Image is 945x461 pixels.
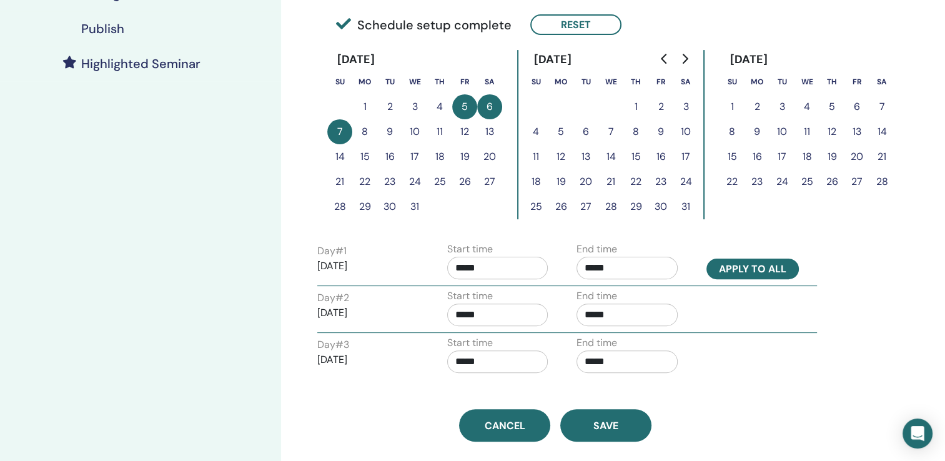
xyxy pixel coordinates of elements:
button: 12 [452,119,477,144]
div: [DATE] [720,50,778,69]
button: 15 [352,144,377,169]
button: 7 [598,119,623,144]
button: 15 [623,144,648,169]
th: Wednesday [794,69,819,94]
th: Saturday [869,69,894,94]
button: 18 [794,144,819,169]
p: [DATE] [317,352,418,367]
th: Thursday [427,69,452,94]
button: 17 [402,144,427,169]
label: Day # 1 [317,244,347,259]
button: 28 [327,194,352,219]
span: Cancel [485,419,525,432]
button: 4 [523,119,548,144]
button: 9 [745,119,769,144]
label: Day # 2 [317,290,349,305]
div: [DATE] [523,50,581,69]
label: Start time [447,289,493,304]
th: Monday [548,69,573,94]
a: Cancel [459,409,550,442]
label: Start time [447,335,493,350]
button: 20 [477,144,502,169]
button: 2 [377,94,402,119]
button: 7 [869,94,894,119]
button: Save [560,409,651,442]
button: 16 [745,144,769,169]
th: Tuesday [573,69,598,94]
th: Tuesday [377,69,402,94]
button: 11 [794,119,819,144]
label: Start time [447,242,493,257]
button: 14 [869,119,894,144]
th: Sunday [720,69,745,94]
button: 11 [523,144,548,169]
button: 3 [402,94,427,119]
button: 27 [573,194,598,219]
label: End time [576,289,617,304]
span: Schedule setup complete [336,16,512,34]
button: 23 [745,169,769,194]
button: 29 [352,194,377,219]
button: 26 [819,169,844,194]
button: 8 [720,119,745,144]
button: 26 [548,194,573,219]
button: 24 [402,169,427,194]
button: 14 [327,144,352,169]
button: 19 [548,169,573,194]
button: 31 [673,194,698,219]
div: Open Intercom Messenger [903,419,933,449]
button: 13 [477,119,502,144]
button: 7 [327,119,352,144]
button: 19 [819,144,844,169]
button: 16 [648,144,673,169]
button: 9 [648,119,673,144]
button: 14 [598,144,623,169]
button: 22 [623,169,648,194]
button: 9 [377,119,402,144]
p: [DATE] [317,305,418,320]
button: 30 [377,194,402,219]
th: Tuesday [769,69,794,94]
label: End time [576,335,617,350]
th: Friday [452,69,477,94]
button: 11 [427,119,452,144]
button: 15 [720,144,745,169]
button: 18 [523,169,548,194]
button: 10 [402,119,427,144]
button: 12 [548,144,573,169]
label: End time [576,242,617,257]
th: Thursday [819,69,844,94]
button: 28 [869,169,894,194]
button: 18 [427,144,452,169]
button: 3 [673,94,698,119]
button: Go to previous month [655,46,675,71]
button: 24 [673,169,698,194]
button: 6 [844,94,869,119]
button: 24 [769,169,794,194]
th: Monday [352,69,377,94]
button: 29 [623,194,648,219]
th: Saturday [477,69,502,94]
button: 2 [745,94,769,119]
button: 20 [844,144,869,169]
button: 25 [794,169,819,194]
button: 6 [477,94,502,119]
button: 1 [720,94,745,119]
button: 22 [352,169,377,194]
button: 25 [523,194,548,219]
button: 30 [648,194,673,219]
button: 4 [427,94,452,119]
p: [DATE] [317,259,418,274]
th: Friday [648,69,673,94]
button: Apply to all [706,259,799,279]
button: 10 [673,119,698,144]
button: 5 [548,119,573,144]
button: 27 [844,169,869,194]
button: 23 [648,169,673,194]
button: Reset [530,14,621,35]
button: 6 [573,119,598,144]
th: Monday [745,69,769,94]
button: 25 [427,169,452,194]
button: 19 [452,144,477,169]
th: Saturday [673,69,698,94]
